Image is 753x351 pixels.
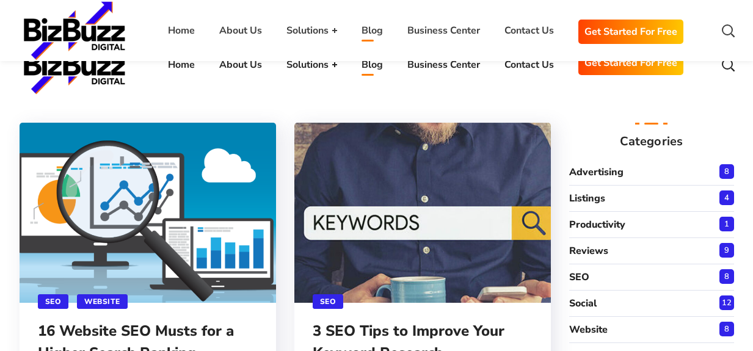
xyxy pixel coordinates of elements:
a: About Us [207,31,274,98]
a: Website [77,294,128,309]
span: Home [168,56,195,74]
a: Advertising [569,163,734,181]
span: Categories [620,133,683,150]
a: Reviews [569,242,734,260]
a: Home [156,31,207,98]
a: Social [569,294,734,313]
span: Blog [362,56,383,74]
span: Contact Us [504,21,554,40]
a: Solutions [274,31,349,98]
span: Get Started for Free [584,54,677,72]
span: Get Started for Free [584,23,677,41]
a: SEO [313,294,344,309]
a: Website [569,320,734,339]
span: Contact Us [504,56,554,74]
a: Contact Us [492,31,566,98]
span: Blog [362,21,383,40]
a: Listings [569,189,734,208]
a: Get Started for Free [578,20,683,44]
span: About Us [219,21,262,40]
a: Get Started for Free [578,51,683,75]
span: Home [168,21,195,40]
span: Solutions [286,21,337,40]
a: Business Center [395,31,492,98]
span: About Us [219,56,262,74]
span: Business Center [407,21,480,40]
a: Blog [349,31,395,98]
a: Productivity [569,215,734,234]
a: SEO [38,294,69,309]
a: SEO [569,268,734,286]
span: Solutions [286,56,337,74]
span: Business Center [407,56,480,74]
